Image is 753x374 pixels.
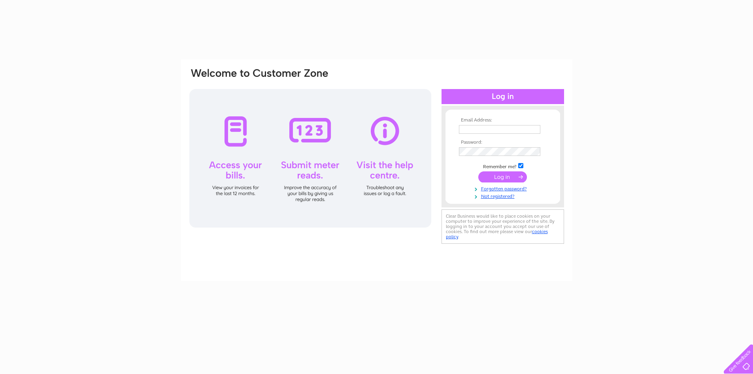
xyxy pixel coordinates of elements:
[459,192,549,199] a: Not registered?
[457,162,549,170] td: Remember me?
[459,184,549,192] a: Forgotten password?
[442,209,564,244] div: Clear Business would like to place cookies on your computer to improve your experience of the sit...
[478,171,527,182] input: Submit
[446,229,548,239] a: cookies policy
[457,118,549,123] th: Email Address:
[457,140,549,145] th: Password:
